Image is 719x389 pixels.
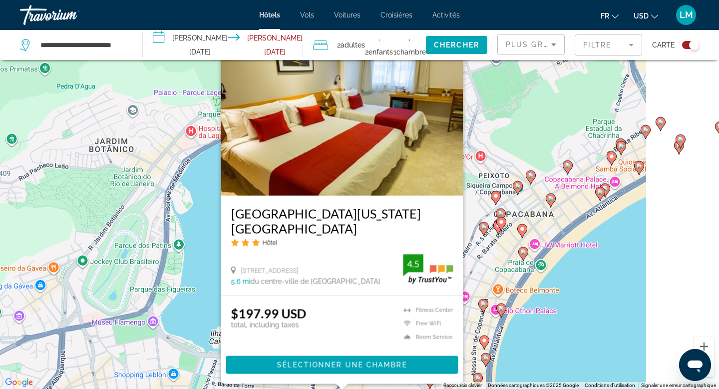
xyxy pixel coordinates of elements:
[393,31,426,59] span: , 1
[399,306,453,314] li: Fitness Center
[241,267,299,274] span: [STREET_ADDRESS]
[231,306,307,321] ins: $197.99 USD
[680,10,693,20] span: LM
[641,382,716,388] a: Signaler une erreur cartographique
[368,48,393,56] span: Enfants
[226,360,458,368] a: Sélectionner une chambre
[226,356,458,374] button: Sélectionner une chambre
[399,332,453,341] li: Room Service
[652,38,675,52] span: Carte
[434,41,479,49] span: Chercher
[601,8,619,23] button: Change language
[585,382,635,388] a: Conditions d'utilisation (s'ouvre dans un nouvel onglet)
[679,349,711,381] iframe: Bouton de lancement de la fenêtre de messagerie
[694,336,714,356] button: Zoom avant
[403,258,423,270] div: 4.5
[601,12,609,20] span: fr
[300,11,314,19] a: Vols
[506,38,556,50] mat-select: Sort by
[259,11,280,19] a: Hôtels
[2,376,35,389] a: Ouvrir cette zone dans Google Maps (dans une nouvelle fenêtre)
[303,30,426,60] button: Travelers: 2 adults, 2 children
[673,4,699,25] button: User Menu
[20,2,120,28] a: Travorium
[675,40,699,49] button: Toggle map
[506,40,625,48] span: Plus grandes économies
[399,319,453,328] li: Free WiFi
[143,30,303,60] button: Check-in date: Jan 14, 2026 Check-out date: Jan 15, 2026
[221,36,463,196] img: Hotel image
[337,38,365,52] span: 2
[231,321,307,329] p: total, including taxes
[575,34,642,56] button: Filter
[634,12,649,20] span: USD
[634,8,658,23] button: Change currency
[426,36,487,54] button: Chercher
[263,239,278,246] span: Hôtel
[403,254,453,284] img: trustyou-badge.svg
[365,31,393,59] span: , 2
[380,11,412,19] a: Croisières
[488,382,579,388] span: Données cartographiques ©2025 Google
[277,361,407,369] span: Sélectionner une chambre
[231,277,251,285] span: 5.6 mi
[334,11,360,19] a: Voitures
[443,382,482,389] button: Raccourcis clavier
[231,238,453,247] div: 3 star Hotel
[231,206,453,236] a: [GEOGRAPHIC_DATA][US_STATE] [GEOGRAPHIC_DATA]
[396,48,426,56] span: Chambre
[251,277,380,285] span: du centre-ville de [GEOGRAPHIC_DATA]
[432,11,460,19] a: Activités
[341,41,365,49] span: Adultes
[2,376,35,389] img: Google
